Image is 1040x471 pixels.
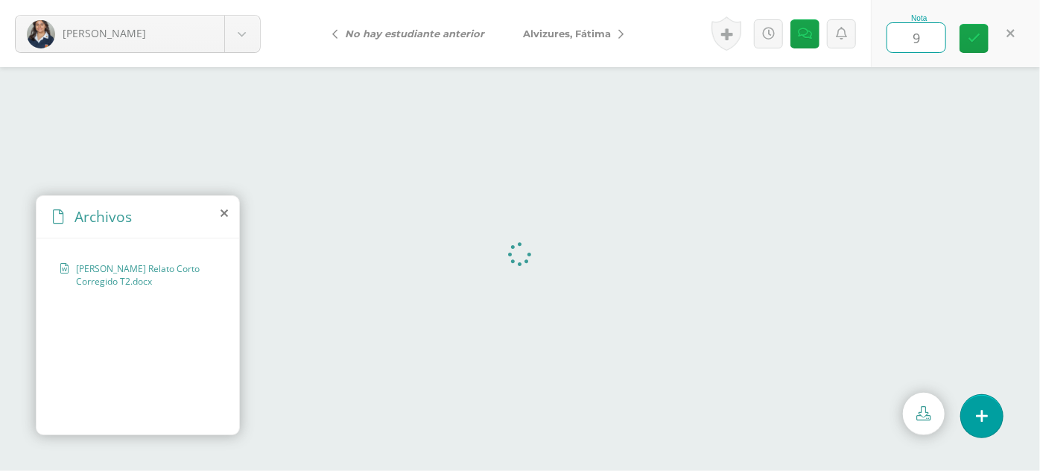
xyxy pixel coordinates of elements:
img: eb9ac67d614d05f7021ddc299dd29575.png [27,20,55,48]
span: Alvizures, Fátima [523,28,611,39]
input: 0-100.0 [887,23,945,52]
a: No hay estudiante anterior [320,16,504,51]
i: No hay estudiante anterior [345,28,484,39]
span: [PERSON_NAME] Relato Corto Corregido T2.docx [76,262,208,288]
div: Nota [887,14,952,22]
a: Alvizures, Fátima [504,16,635,51]
i: close [221,207,228,219]
span: [PERSON_NAME] [63,26,146,40]
span: Archivos [74,206,132,227]
a: [PERSON_NAME] [16,16,260,52]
